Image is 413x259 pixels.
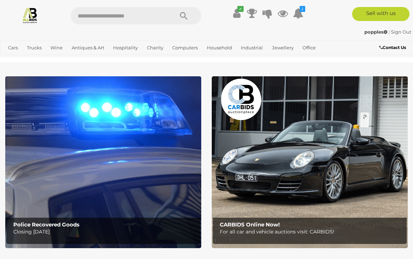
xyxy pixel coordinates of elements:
[144,42,166,54] a: Charity
[300,6,305,12] i: 2
[238,42,266,54] a: Industrial
[29,54,84,65] a: [GEOGRAPHIC_DATA]
[269,42,296,54] a: Jewellery
[237,6,244,12] i: ✔
[212,76,408,248] a: CARBIDS Online Now! CARBIDS Online Now! For all car and vehicle auctions visit: CARBIDS!
[13,221,79,228] b: Police Recovered Goods
[169,42,201,54] a: Computers
[13,227,197,236] p: Closing [DATE]
[5,76,201,248] a: Police Recovered Goods Police Recovered Goods Closing [DATE]
[293,7,303,20] a: 2
[204,42,235,54] a: Household
[231,7,242,20] a: ✔
[5,76,201,248] img: Police Recovered Goods
[5,54,25,65] a: Sports
[22,7,38,23] img: Allbids.com.au
[69,42,107,54] a: Antiques & Art
[212,76,408,248] img: CARBIDS Online Now!
[391,29,411,35] a: Sign Out
[379,45,406,50] b: Contact Us
[388,29,390,35] span: |
[364,29,388,35] a: popples
[48,42,65,54] a: Wine
[379,44,408,51] a: Contact Us
[220,227,404,236] p: For all car and vehicle auctions visit: CARBIDS!
[364,29,387,35] strong: popples
[220,221,280,228] b: CARBIDS Online Now!
[110,42,141,54] a: Hospitality
[5,42,21,54] a: Cars
[300,42,318,54] a: Office
[352,7,409,21] a: Sell with us
[24,42,44,54] a: Trucks
[166,7,201,24] button: Search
